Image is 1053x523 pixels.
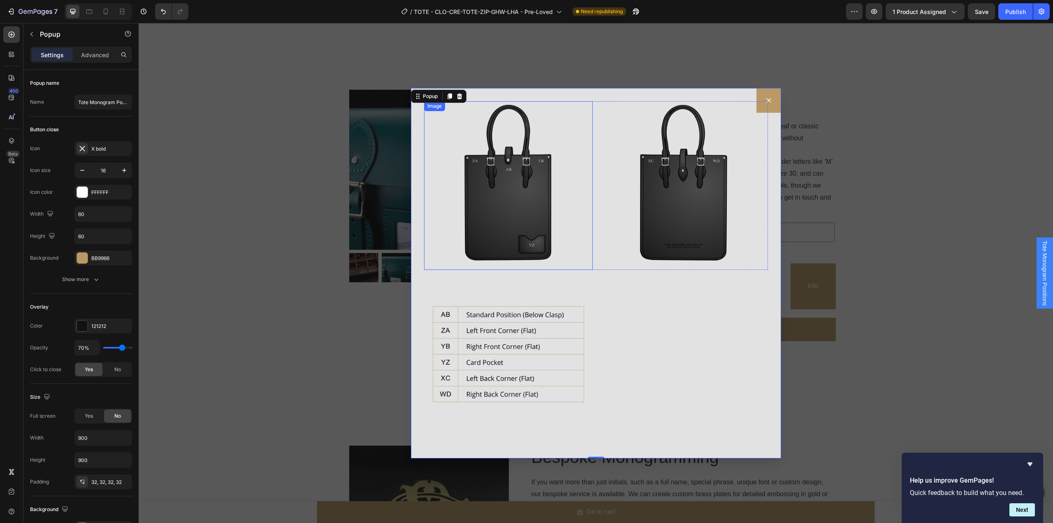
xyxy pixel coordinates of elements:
div: Beta [6,151,20,157]
div: Publish [1005,7,1026,16]
div: X bold [91,145,130,153]
span: Yes [85,366,93,373]
p: Settings [41,51,64,59]
button: 1 product assigned [886,3,965,20]
div: 32, 32, 32, 32 [91,479,130,486]
div: Color [30,322,43,330]
div: Padding [30,478,49,486]
input: Auto [75,430,132,445]
div: BB9966 [91,255,130,262]
button: Publish [998,3,1033,20]
span: No [114,366,121,373]
div: Height [30,456,45,464]
span: / [410,7,412,16]
div: Full screen [30,412,56,420]
button: Next question [1009,503,1035,516]
div: Icon size [30,167,51,174]
img: gempages_528337261931005054-3b376099-e80c-48fc-a935-f840fa50eea9.png [285,78,454,247]
p: Quick feedback to build what you need. [910,489,1035,497]
img: gempages_528337261931005054-ccf4ee16-05d8-471b-8dd7-17aa0c32ea1f.gif [461,247,629,416]
div: Width [30,434,44,442]
div: Help us improve GemPages! [910,459,1035,516]
h2: Help us improve GemPages! [910,476,1035,486]
div: Width [30,209,55,220]
p: Popup [40,29,110,39]
span: Yes [85,412,93,420]
span: Tote Monogram Positions [902,218,910,283]
input: Auto [75,207,132,221]
input: Auto [75,229,132,244]
span: Need republishing [581,8,623,15]
button: 7 [3,3,61,20]
span: TOTE - CLO-CRE-TOTE-ZIP-GHW-LHA - Pre-Loved [414,7,553,16]
div: Background [30,504,70,515]
div: 121212 [91,323,130,330]
div: Popup [283,70,301,77]
button: Save [968,3,995,20]
span: 1 product assigned [893,7,946,16]
div: Height [30,231,57,242]
input: E.g. New popup [74,95,132,109]
div: Undo/Redo [155,3,188,20]
p: Advanced [81,51,109,59]
div: Button close [30,126,59,133]
div: Overlay [30,303,49,311]
div: Size [30,392,52,403]
div: Popup name [30,79,59,87]
div: Dialog content [272,65,642,435]
p: 7 [54,7,58,16]
div: Name [30,98,44,106]
img: gempages_528337261931005054-8278bebe-9ce3-444f-a856-d8a5f996a1ba.png [285,247,454,416]
div: FFFFFF [91,189,130,196]
input: Auto [75,453,132,467]
input: Auto [75,340,100,355]
iframe: Design area [139,23,1053,523]
div: Show more [62,275,100,284]
span: No [114,412,121,420]
div: Click to close [30,366,61,373]
button: Show more [30,272,132,287]
span: Save [975,8,988,15]
div: Icon [30,145,40,152]
button: Hide survey [1025,459,1035,469]
div: Icon color [30,188,53,196]
div: Opacity [30,344,48,351]
div: 450 [8,88,20,94]
div: Image [287,79,305,87]
img: gempages_528337261931005054-3878db4a-037c-44b4-ac1f-5392783944e1.png [461,78,629,247]
div: Background [30,254,58,262]
div: Dialog body [272,65,642,435]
